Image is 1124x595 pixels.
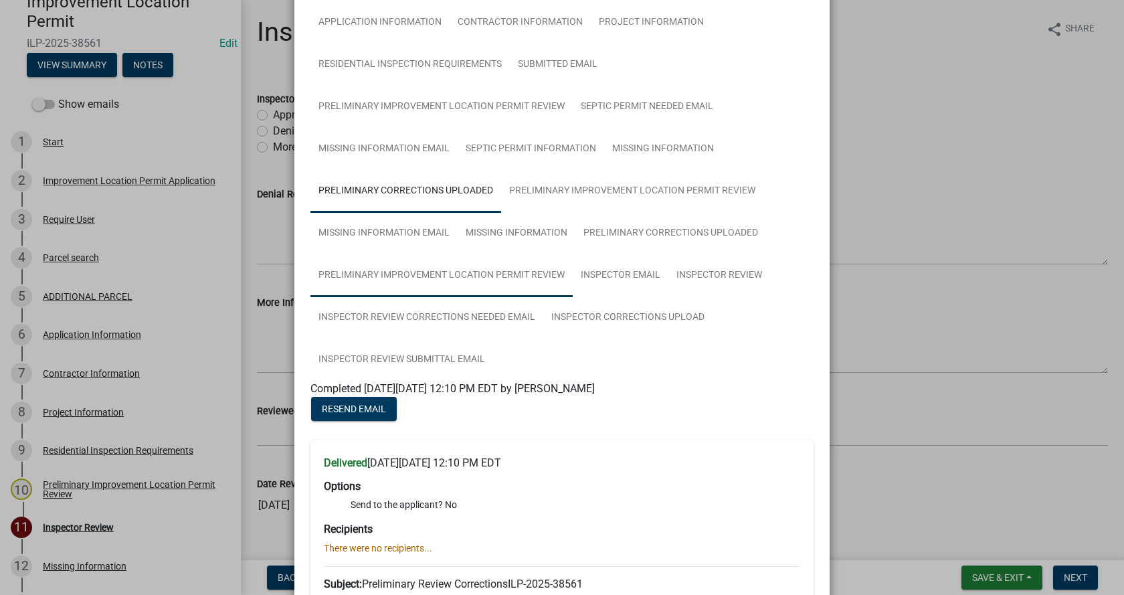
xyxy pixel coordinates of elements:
[501,170,763,213] a: Preliminary Improvement Location Permit Review
[324,456,367,469] strong: Delivered
[668,254,770,297] a: Inspector Review
[311,397,397,421] button: Resend Email
[324,578,362,590] strong: Subject:
[310,170,501,213] a: Preliminary Corrections Uploaded
[310,382,595,395] span: Completed [DATE][DATE] 12:10 PM EDT by [PERSON_NAME]
[591,1,712,44] a: Project Information
[310,254,573,297] a: Preliminary Improvement Location Permit Review
[573,86,721,129] a: Septic Permit Needed Email
[310,44,510,86] a: Residential Inspection Requirements
[510,44,605,86] a: Submitted Email
[458,212,575,255] a: Missing Information
[575,212,766,255] a: Preliminary Corrections Uploaded
[324,456,800,469] h6: [DATE][DATE] 12:10 PM EDT
[322,404,386,414] span: Resend Email
[324,523,373,535] strong: Recipients
[310,212,458,255] a: Missing Information Email
[310,1,450,44] a: Application Information
[324,541,800,556] p: There were no recipients...
[324,480,361,493] strong: Options
[450,1,591,44] a: Contractor Information
[310,128,458,171] a: Missing Information Email
[604,128,722,171] a: Missing Information
[310,296,543,339] a: Inspector Review Corrections Needed Email
[573,254,668,297] a: Inspector Email
[310,86,573,129] a: Preliminary Improvement Location Permit Review
[458,128,604,171] a: Septic Permit Information
[351,498,800,512] li: Send to the applicant? No
[324,578,800,590] h6: Preliminary Review CorrectionsILP-2025-38561
[543,296,713,339] a: Inspector Corrections Upload
[310,339,493,381] a: Inspector Review Submittal Email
